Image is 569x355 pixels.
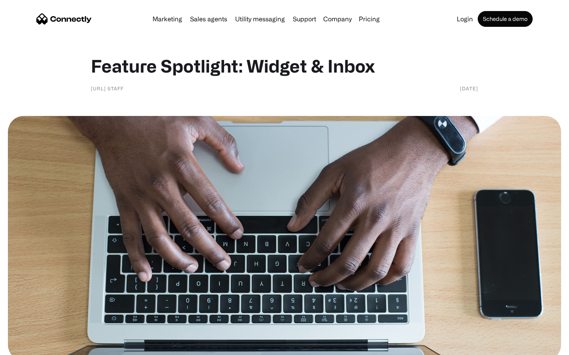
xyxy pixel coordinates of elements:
ul: Language list [16,341,47,352]
a: Schedule a demo [478,11,533,27]
a: Login [454,16,476,22]
div: [DATE] [460,84,478,92]
a: Support [290,16,319,22]
h1: Feature Spotlight: Widget & Inbox [91,55,478,77]
a: Pricing [356,16,383,22]
a: Sales agents [187,16,230,22]
div: Company [323,13,352,24]
aside: Language selected: English [8,341,47,352]
a: Utility messaging [232,16,288,22]
div: [URL] staff [91,84,124,92]
a: Marketing [149,16,185,22]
